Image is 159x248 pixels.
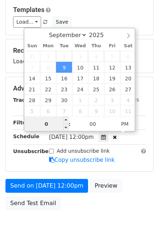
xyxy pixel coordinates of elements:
[88,51,104,62] span: September 4, 2025
[13,47,146,55] h5: Recipients
[120,105,136,116] span: October 11, 2025
[13,16,41,28] a: Load...
[13,148,49,154] strong: Unsubscribe
[123,213,159,248] iframe: Chat Widget
[104,73,120,84] span: September 19, 2025
[24,84,40,95] span: September 21, 2025
[56,62,72,73] span: September 9, 2025
[5,179,88,193] a: Send on [DATE] 12:00pm
[120,84,136,95] span: September 27, 2025
[40,62,56,73] span: September 8, 2025
[52,16,71,28] button: Save
[120,95,136,105] span: October 4, 2025
[104,84,120,95] span: September 26, 2025
[88,73,104,84] span: September 18, 2025
[24,51,40,62] span: August 31, 2025
[49,157,115,163] a: Copy unsubscribe link
[13,84,146,92] h5: Advanced
[88,44,104,48] span: Thu
[88,105,104,116] span: October 9, 2025
[90,179,122,193] a: Preview
[56,95,72,105] span: September 30, 2025
[120,73,136,84] span: September 20, 2025
[40,105,56,116] span: October 6, 2025
[40,84,56,95] span: September 22, 2025
[56,105,72,116] span: October 7, 2025
[120,62,136,73] span: September 13, 2025
[40,44,56,48] span: Mon
[72,73,88,84] span: September 17, 2025
[56,44,72,48] span: Tue
[24,117,69,131] input: Hour
[13,120,32,125] strong: Filters
[57,147,110,155] label: Add unsubscribe link
[56,73,72,84] span: September 16, 2025
[71,117,115,131] input: Minute
[104,105,120,116] span: October 10, 2025
[104,62,120,73] span: September 12, 2025
[24,62,40,73] span: September 7, 2025
[104,95,120,105] span: October 3, 2025
[104,44,120,48] span: Fri
[72,62,88,73] span: September 10, 2025
[13,133,39,139] strong: Schedule
[115,117,135,131] span: Click to toggle
[72,44,88,48] span: Wed
[72,51,88,62] span: September 3, 2025
[120,51,136,62] span: September 6, 2025
[68,117,71,131] span: :
[24,44,40,48] span: Sun
[87,32,113,39] input: Year
[104,51,120,62] span: September 5, 2025
[120,44,136,48] span: Sat
[40,73,56,84] span: September 15, 2025
[56,51,72,62] span: September 2, 2025
[49,134,94,140] span: [DATE] 12:00pm
[72,95,88,105] span: October 1, 2025
[13,97,37,103] strong: Tracking
[40,51,56,62] span: September 1, 2025
[5,196,61,210] a: Send Test Email
[56,84,72,95] span: September 23, 2025
[88,84,104,95] span: September 25, 2025
[40,95,56,105] span: September 29, 2025
[88,95,104,105] span: October 2, 2025
[88,62,104,73] span: September 11, 2025
[13,47,146,65] div: Loading...
[13,6,44,13] a: Templates
[24,73,40,84] span: September 14, 2025
[24,105,40,116] span: October 5, 2025
[72,105,88,116] span: October 8, 2025
[24,95,40,105] span: September 28, 2025
[72,84,88,95] span: September 24, 2025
